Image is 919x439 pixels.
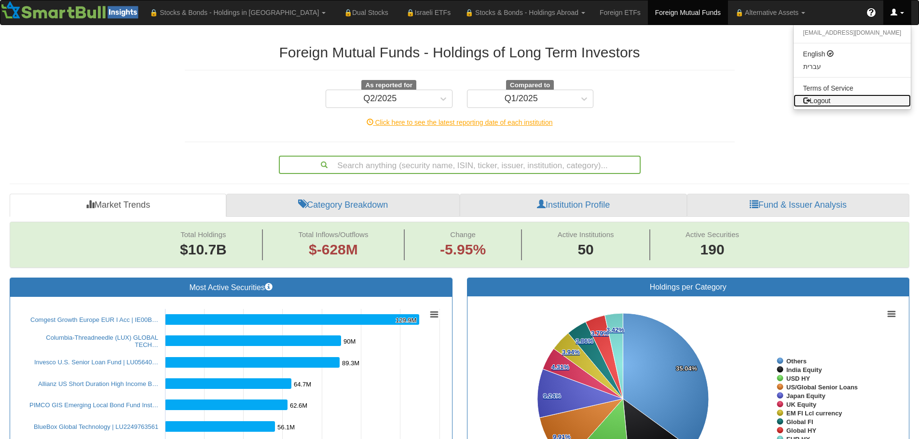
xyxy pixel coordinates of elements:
[591,330,609,337] tspan: 3.79%
[687,194,909,217] a: Fund & Issuer Analysis
[869,8,874,17] span: ?
[396,0,458,25] a: 🔒Israeli ETFs
[786,427,816,434] tspan: Global HY
[180,230,226,239] span: Total Holdings
[30,316,158,323] a: Comgest Growth Europe EUR I Acc | IE00B…
[0,0,142,20] img: Smartbull
[185,44,735,60] h2: Foreign Mutual Funds - Holdings of Long Term Investors
[859,0,883,25] a: ?
[794,60,911,73] a: עברית
[280,157,640,173] div: Search anything (security name, ISIN, ticker, issuer, institution, category)...
[450,230,476,239] span: Change
[794,27,911,39] li: [EMAIL_ADDRESS][DOMAIN_NAME]
[686,230,739,239] span: Active Securities
[333,0,395,25] a: 🔒Dual Stocks
[294,381,311,388] tspan: 64.7M
[576,337,593,345] tspan: 3.86%
[290,402,307,409] tspan: 62.6M
[29,401,158,409] a: PIMCO GIS Emerging Local Bond Fund Inst…
[606,326,624,333] tspan: 3.42%
[786,392,826,399] tspan: Japan Equity
[794,94,911,107] a: Logout
[505,94,538,104] div: Q1/2025
[361,80,416,91] span: As reported for
[558,230,614,239] span: Active Institutions
[562,348,580,356] tspan: 3.94%
[786,384,858,391] tspan: US/Global Senior Loans
[676,365,698,372] tspan: 35.04%
[142,0,333,25] a: 🔒 Stocks & Bonds - Holdings in [GEOGRAPHIC_DATA]
[786,366,822,373] tspan: India Equity
[786,410,842,417] tspan: EM FI Lcl currency
[17,283,445,292] h3: Most Active Securities
[298,230,368,239] span: Total Inflows/Outflows
[460,194,687,217] a: Institution Profile
[475,283,902,292] h3: Holdings per Category
[686,239,739,260] span: 190
[46,334,158,348] a: Columbia-Threadneedle (LUX) GLOBAL TECH…
[592,0,648,25] a: Foreign ETFs
[543,392,561,399] tspan: 9.24%
[440,239,486,260] span: -5.95%
[309,241,358,257] span: $-628M
[728,0,812,25] a: 🔒 Alternative Assets
[558,239,614,260] span: 50
[343,338,356,345] tspan: 90M
[551,363,569,371] tspan: 4.31%
[506,80,554,91] span: Compared to
[342,359,359,367] tspan: 89.3M
[786,401,817,408] tspan: UK Equity
[34,359,158,366] a: Invesco U.S. Senior Loan Fund | LU05640…
[396,317,416,324] tspan: 129.9M
[226,194,460,217] a: Category Breakdown
[34,423,158,430] a: BlueBox Global Technology | LU2249763561
[794,82,911,94] a: Terms of Service
[363,94,397,104] div: Q2/2025
[786,418,813,426] tspan: Global FI
[786,375,810,382] tspan: USD HY
[794,48,911,60] a: English
[277,424,295,431] tspan: 56.1M
[38,380,158,387] a: Allianz US Short Duration High Income B…
[786,358,807,365] tspan: Others
[458,0,592,25] a: 🔒 Stocks & Bonds - Holdings Abroad
[180,241,227,257] span: $10.7B
[648,0,728,25] a: Foreign Mutual Funds
[10,194,226,217] a: Market Trends
[178,118,742,127] div: Click here to see the latest reporting date of each institution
